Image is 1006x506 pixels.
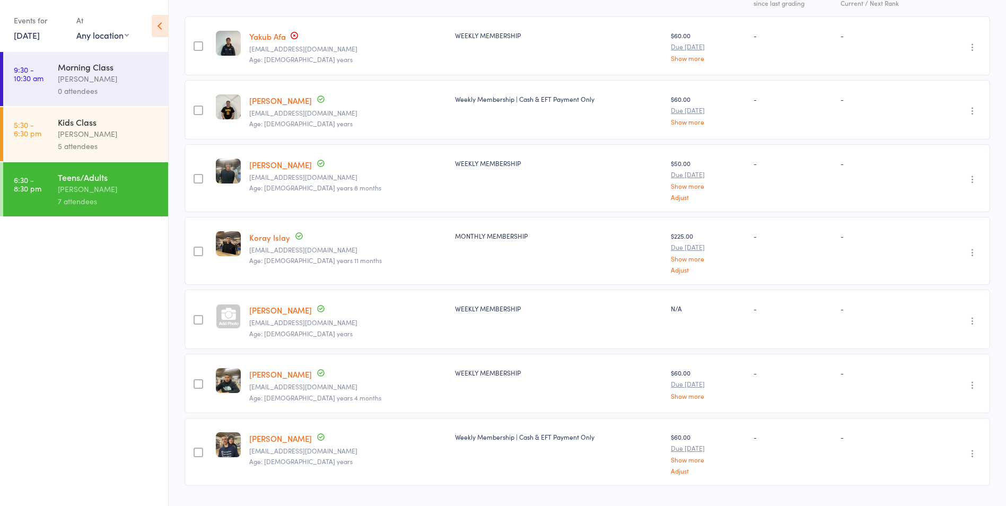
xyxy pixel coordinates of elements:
[671,304,745,313] div: N/A
[249,383,447,390] small: aushworks@gmail.com
[249,173,447,181] small: Taireinacooper27@gmail.com
[671,194,745,200] a: Adjust
[754,304,832,313] div: -
[671,43,745,50] small: Due [DATE]
[14,65,43,82] time: 9:30 - 10:30 am
[671,444,745,452] small: Due [DATE]
[671,118,745,125] a: Show more
[841,94,930,103] div: -
[249,256,382,265] span: Age: [DEMOGRAPHIC_DATA] years 11 months
[58,171,159,183] div: Teens/Adults
[671,255,745,262] a: Show more
[671,456,745,463] a: Show more
[14,29,40,41] a: [DATE]
[671,94,745,125] div: $60.00
[671,432,745,474] div: $60.00
[249,232,290,243] a: Koray Islay
[76,29,129,41] div: Any location
[455,31,662,40] div: WEEKLY MEMBERSHIP
[671,392,745,399] a: Show more
[249,109,447,117] small: matt.cierpisz@gmail.com
[58,195,159,207] div: 7 attendees
[14,120,41,137] time: 5:30 - 6:30 pm
[455,432,662,441] div: Weekly Membership | Cash & EFT Payment Only
[249,45,447,53] small: jioaneafa00@gmail.com
[58,61,159,73] div: Morning Class
[14,176,41,193] time: 6:30 - 8:30 pm
[249,95,312,106] a: [PERSON_NAME]
[58,140,159,152] div: 5 attendees
[754,432,832,441] div: -
[216,159,241,184] img: image1751269074.png
[671,368,745,399] div: $60.00
[754,231,832,240] div: -
[249,319,447,326] small: Jeremyjong6@gmail.com
[671,243,745,251] small: Due [DATE]
[754,159,832,168] div: -
[455,231,662,240] div: MONTHLY MEMBERSHIP
[841,304,930,313] div: -
[249,447,447,455] small: Armand1711@outlook.com
[455,368,662,377] div: WEEKLY MEMBERSHIP
[671,107,745,114] small: Due [DATE]
[3,162,168,216] a: 6:30 -8:30 pmTeens/Adults[PERSON_NAME]7 attendees
[249,183,381,192] span: Age: [DEMOGRAPHIC_DATA] years 8 months
[76,12,129,29] div: At
[3,107,168,161] a: 5:30 -6:30 pmKids Class[PERSON_NAME]5 attendees
[455,94,662,103] div: Weekly Membership | Cash & EFT Payment Only
[671,467,745,474] a: Adjust
[58,128,159,140] div: [PERSON_NAME]
[58,116,159,128] div: Kids Class
[671,159,745,200] div: $50.00
[14,12,66,29] div: Events for
[216,231,241,256] img: image1758011078.png
[249,369,312,380] a: [PERSON_NAME]
[754,94,832,103] div: -
[841,159,930,168] div: -
[841,231,930,240] div: -
[671,380,745,388] small: Due [DATE]
[216,368,241,393] img: image1756802014.png
[3,52,168,106] a: 9:30 -10:30 amMorning Class[PERSON_NAME]0 attendees
[58,183,159,195] div: [PERSON_NAME]
[455,304,662,313] div: WEEKLY MEMBERSHIP
[249,393,381,402] span: Age: [DEMOGRAPHIC_DATA] years 4 months
[671,31,745,62] div: $60.00
[58,73,159,85] div: [PERSON_NAME]
[216,31,241,56] img: image1755078275.png
[754,368,832,377] div: -
[249,55,353,64] span: Age: [DEMOGRAPHIC_DATA] years
[249,119,353,128] span: Age: [DEMOGRAPHIC_DATA] years
[841,31,930,40] div: -
[671,231,745,273] div: $225.00
[249,457,353,466] span: Age: [DEMOGRAPHIC_DATA] years
[671,55,745,62] a: Show more
[754,31,832,40] div: -
[249,31,286,42] a: Yakub Afa
[216,94,241,119] img: image1749117602.png
[249,304,312,316] a: [PERSON_NAME]
[249,246,447,254] small: korayislay7@gmail.com
[216,432,241,457] img: image1748944603.png
[455,159,662,168] div: WEEKLY MEMBERSHIP
[249,433,312,444] a: [PERSON_NAME]
[671,182,745,189] a: Show more
[841,432,930,441] div: -
[249,159,312,170] a: [PERSON_NAME]
[841,368,930,377] div: -
[671,171,745,178] small: Due [DATE]
[671,266,745,273] a: Adjust
[58,85,159,97] div: 0 attendees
